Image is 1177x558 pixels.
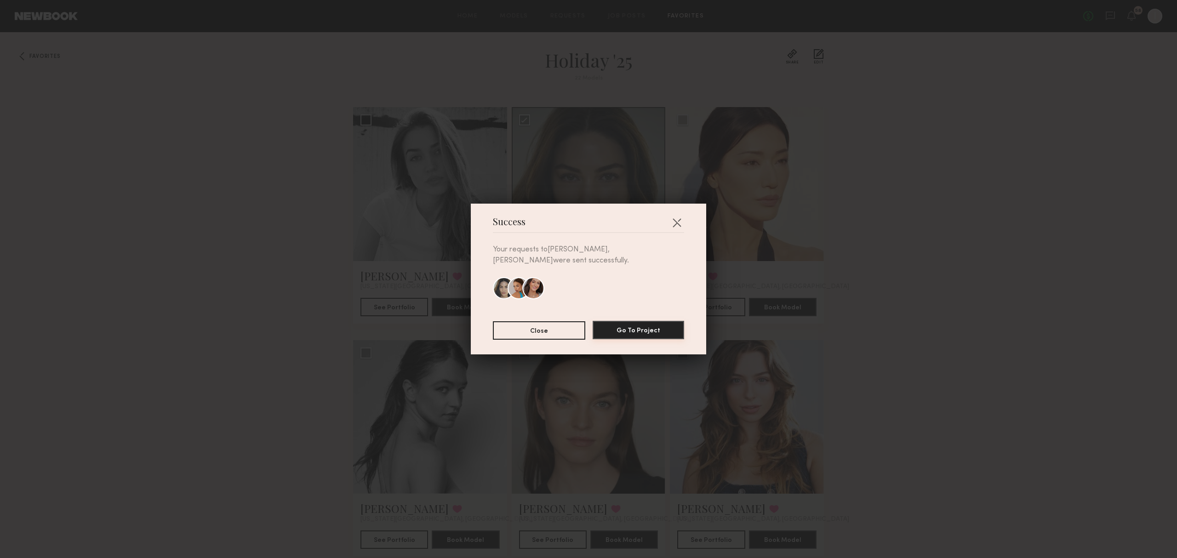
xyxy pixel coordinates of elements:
[669,215,684,230] button: Close
[493,321,585,340] button: Close
[593,321,684,340] a: Go To Project
[493,244,684,266] p: Your requests to [PERSON_NAME], [PERSON_NAME] were sent successfully.
[493,218,526,232] span: Success
[593,321,684,339] button: Go To Project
